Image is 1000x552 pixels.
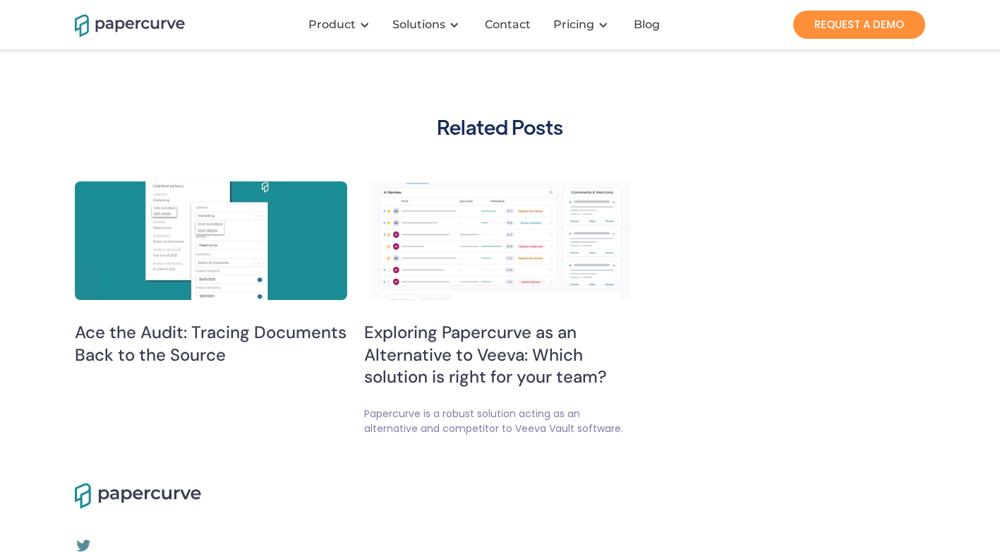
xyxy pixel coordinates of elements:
div: Product [308,18,356,32]
a: Exploring Papercurve as an Alternative to Veeva: Which solution is right for your team?Exploring ... [364,181,636,436]
div: Pricing [545,4,622,46]
a: Ace the Audit: Tracing Documents Back to the SourceAce the Audit: Tracing Documents Back to the S... [75,181,347,384]
h2: Related Posts [437,114,563,139]
h5: Ace the Audit: Tracing Documents Back to the Source [75,321,347,365]
div: Contact [485,18,531,32]
img: Ace the Audit: Tracing Documents Back to the Source [75,181,347,300]
div: Solutions [384,4,474,46]
a: home [75,12,167,37]
a: Contact [474,18,545,32]
div: Papercurve is a robust solution acting as an alternative and competitor to Veeva Vault software. [364,407,636,436]
a: Pricing [553,18,594,32]
h5: Exploring Papercurve as an Alternative to Veeva: Which solution is right for your team? [364,321,636,388]
a: REQUEST A DEMO [793,11,925,39]
img: Exploring Papercurve as an Alternative to Veeva: Which solution is right for your team? [364,181,636,300]
div: Blog [634,18,660,32]
div: Solutions [392,18,445,32]
a: Blog [622,18,674,32]
div: Product [300,4,384,46]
